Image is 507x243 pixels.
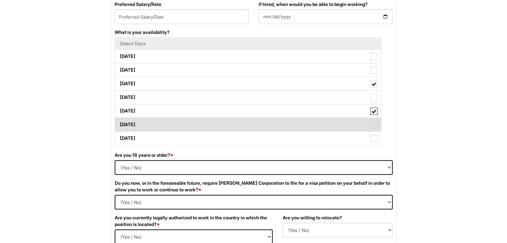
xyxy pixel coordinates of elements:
[115,131,381,145] label: [DATE]
[115,214,273,228] label: Are you currently legally authorized to work in the country in which the position is located?
[115,104,381,118] label: [DATE]
[283,223,393,237] select: (Yes / No)
[115,1,161,8] label: Preferred Salary/Rate
[115,9,249,24] input: Preferred Salary/Rate
[115,63,381,77] label: [DATE]
[115,195,393,209] select: (Yes / No)
[115,77,381,90] label: [DATE]
[283,214,342,221] label: Are you willing to relocate?
[115,160,393,175] select: (Yes / No)
[120,41,376,46] h5: Select Days
[115,152,173,158] label: Are you 18 years or older?
[115,50,381,63] label: [DATE]
[115,118,381,131] label: [DATE]
[115,29,170,36] label: What is your availability?
[115,91,381,104] label: [DATE]
[259,1,368,8] label: If hired, when would you be able to begin working?
[115,180,393,193] label: Do you now, or in the foreseeable future, require [PERSON_NAME] Corporation to file for a visa pe...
